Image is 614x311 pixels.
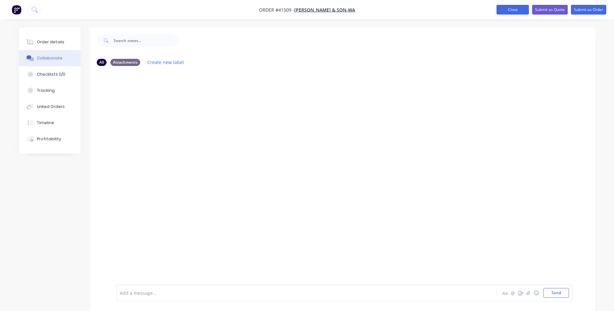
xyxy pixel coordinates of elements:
[37,120,54,126] div: Timeline
[571,5,606,15] button: Submit as Order
[144,58,187,67] button: Create new label
[532,289,540,297] button: ☺
[509,289,517,297] button: @
[37,104,65,110] div: Linked Orders
[19,131,81,147] button: Profitability
[37,136,61,142] div: Profitability
[114,34,178,47] input: Search notes...
[501,289,509,297] button: Aa
[12,5,21,15] img: Factory
[37,55,62,61] div: Collaborate
[19,82,81,99] button: Tracking
[19,34,81,50] button: Order details
[294,7,355,13] a: [PERSON_NAME] & SON-WA
[19,115,81,131] button: Timeline
[497,5,529,15] button: Close
[110,59,140,66] div: Attachments
[37,71,65,77] div: Checklists 0/0
[37,88,55,93] div: Tracking
[259,7,294,13] span: Order #41509 -
[532,5,568,15] button: Submit as Quote
[97,59,106,66] div: All
[37,39,64,45] div: Order details
[19,50,81,66] button: Collaborate
[19,99,81,115] button: Linked Orders
[19,66,81,82] button: Checklists 0/0
[543,288,569,298] button: Send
